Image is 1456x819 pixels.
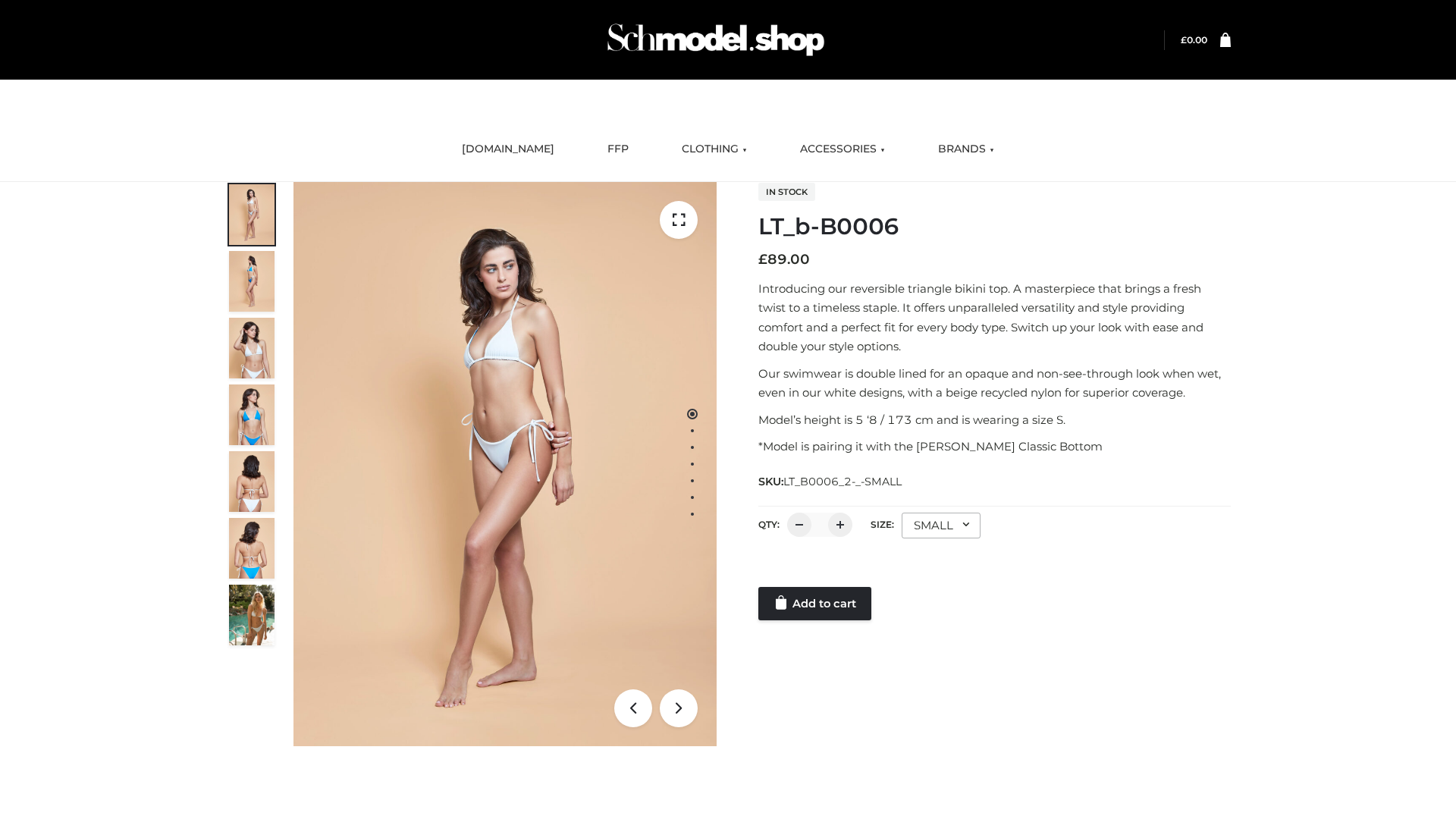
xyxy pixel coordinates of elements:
[758,410,1231,430] p: Model’s height is 5 ‘8 / 173 cm and is wearing a size S.
[789,133,896,166] a: ACCESSORIES
[229,318,275,378] img: ArielClassicBikiniTop_CloudNine_AzureSky_OW114ECO_3-scaled.jpg
[758,213,1231,240] h1: LT_b-B0006
[758,519,780,530] label: QTY:
[1181,34,1207,45] a: £0.00
[602,10,830,70] img: Schmodel Admin 964
[229,184,275,245] img: ArielClassicBikiniTop_CloudNine_AzureSky_OW114ECO_1-scaled.jpg
[229,384,275,445] img: ArielClassicBikiniTop_CloudNine_AzureSky_OW114ECO_4-scaled.jpg
[758,279,1231,356] p: Introducing our reversible triangle bikini top. A masterpiece that brings a fresh twist to a time...
[758,251,767,268] span: £
[758,183,815,201] span: In stock
[758,472,903,491] span: SKU:
[758,587,871,620] a: Add to cart
[871,519,894,530] label: Size:
[596,133,640,166] a: FFP
[758,364,1231,403] p: Our swimwear is double lined for an opaque and non-see-through look when wet, even in our white d...
[229,451,275,512] img: ArielClassicBikiniTop_CloudNine_AzureSky_OW114ECO_7-scaled.jpg
[1181,34,1187,45] span: £
[229,251,275,312] img: ArielClassicBikiniTop_CloudNine_AzureSky_OW114ECO_2-scaled.jpg
[902,513,981,538] div: SMALL
[229,585,275,645] img: Arieltop_CloudNine_AzureSky2.jpg
[1181,34,1207,45] bdi: 0.00
[758,437,1231,457] p: *Model is pairing it with the [PERSON_NAME] Classic Bottom
[293,182,717,746] img: ArielClassicBikiniTop_CloudNine_AzureSky_OW114ECO_1
[758,251,810,268] bdi: 89.00
[450,133,566,166] a: [DOMAIN_NAME]
[927,133,1006,166] a: BRANDS
[670,133,758,166] a: CLOTHING
[783,475,902,488] span: LT_B0006_2-_-SMALL
[229,518,275,579] img: ArielClassicBikiniTop_CloudNine_AzureSky_OW114ECO_8-scaled.jpg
